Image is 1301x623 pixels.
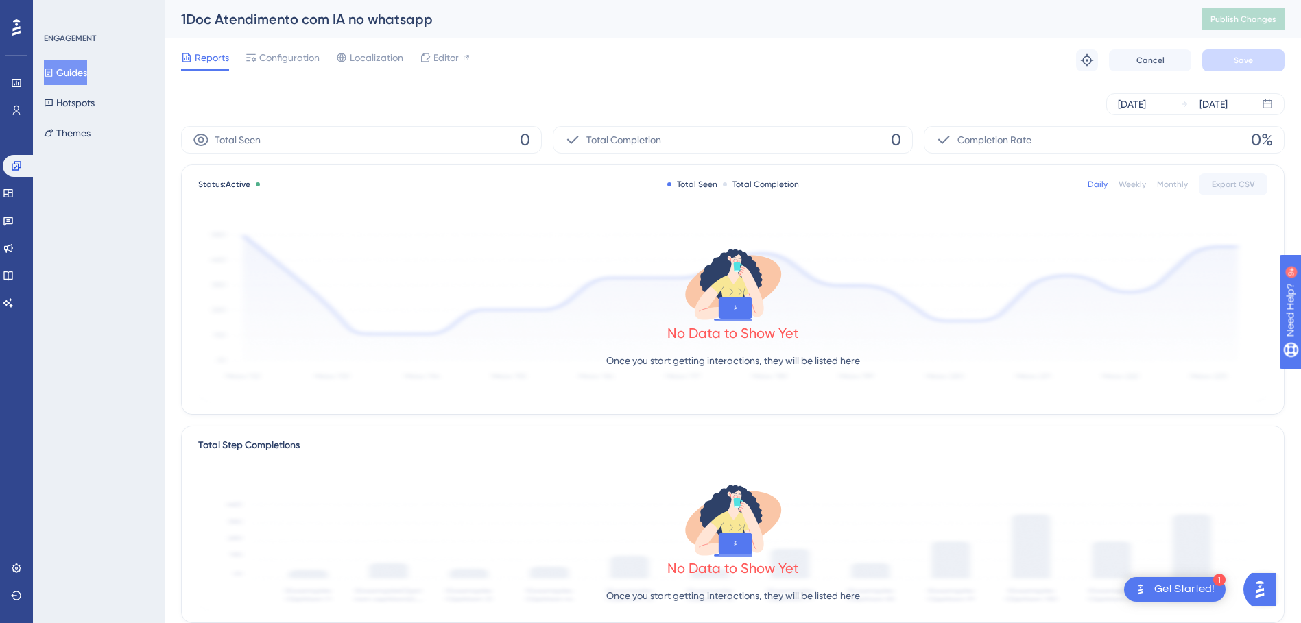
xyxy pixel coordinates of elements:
div: 1Doc Atendimento com IA no whatsapp [181,10,1168,29]
div: Total Step Completions [198,437,300,454]
button: Guides [44,60,87,85]
div: ENGAGEMENT [44,33,96,44]
button: Themes [44,121,91,145]
span: Total Completion [586,132,661,148]
span: 0 [520,129,530,151]
div: Daily [1088,179,1108,190]
button: Publish Changes [1202,8,1285,30]
button: Export CSV [1199,173,1267,195]
span: Total Seen [215,132,261,148]
div: Total Seen [667,179,717,190]
div: [DATE] [1199,96,1228,112]
span: Configuration [259,49,320,66]
button: Save [1202,49,1285,71]
div: [DATE] [1118,96,1146,112]
div: Open Get Started! checklist, remaining modules: 1 [1124,577,1226,602]
div: 9+ [93,7,102,18]
iframe: UserGuiding AI Assistant Launcher [1243,569,1285,610]
div: No Data to Show Yet [667,323,799,343]
img: launcher-image-alternative-text [1132,581,1149,598]
div: Monthly [1157,179,1188,190]
span: Completion Rate [957,132,1031,148]
button: Cancel [1109,49,1191,71]
span: Need Help? [32,3,86,20]
p: Once you start getting interactions, they will be listed here [606,587,860,604]
span: Cancel [1136,55,1165,66]
span: Publish Changes [1210,14,1276,25]
span: Export CSV [1212,179,1255,190]
div: Get Started! [1154,582,1215,597]
div: 1 [1213,574,1226,586]
span: Status: [198,179,250,190]
div: Total Completion [723,179,799,190]
span: Active [226,180,250,189]
button: Hotspots [44,90,95,115]
span: Save [1234,55,1253,66]
span: Editor [433,49,459,66]
span: Localization [350,49,403,66]
span: 0% [1251,129,1273,151]
span: 0 [891,129,901,151]
div: Weekly [1119,179,1146,190]
div: No Data to Show Yet [667,559,799,578]
p: Once you start getting interactions, they will be listed here [606,352,860,369]
span: Reports [195,49,229,66]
